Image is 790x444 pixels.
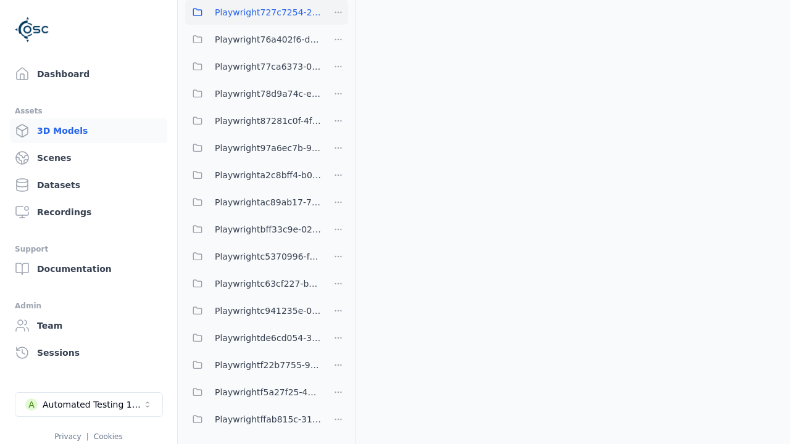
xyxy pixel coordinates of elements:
span: Playwright87281c0f-4f4a-4173-bef9-420ef006671d [215,113,321,128]
a: Privacy [54,432,81,441]
button: Playwright77ca6373-0445-4913-acf3-974fd38ef685 [185,54,321,79]
span: Playwrightac89ab17-7bbd-4282-bb63-b897c0b85846 [215,195,321,210]
button: Playwrightc941235e-0b6c-43b1-9b5f-438aa732d279 [185,298,321,323]
span: Playwrightde6cd054-3529-4dff-b662-7b152dabda49 [215,331,321,345]
span: Playwright97a6ec7b-9dec-45d7-98ef-5e87a5181b08 [215,141,321,155]
span: Playwrightbff33c9e-02f1-4be8-8443-6e9f5334e6c0 [215,222,321,237]
div: Support [15,242,162,257]
div: A [25,398,38,411]
button: Playwrightc5370996-fc8e-4363-a68c-af44e6d577c9 [185,244,321,269]
span: Playwrighta2c8bff4-b0e8-4fa5-90bf-e604fce5bc4d [215,168,321,183]
button: Playwright78d9a74c-e168-4ed1-89dd-03c18c7e83cc [185,81,321,106]
div: Assets [15,104,162,118]
div: Automated Testing 1 - Playwright [43,398,143,411]
span: Playwright727c7254-2285-4f93-b0d8-fe1172e2b259 [215,5,321,20]
img: Logo [15,12,49,47]
a: Cookies [94,432,123,441]
button: Playwrightbff33c9e-02f1-4be8-8443-6e9f5334e6c0 [185,217,321,242]
button: Playwright76a402f6-dfe7-48d6-abcc-1b3cd6453153 [185,27,321,52]
a: 3D Models [10,118,167,143]
span: Playwrightc941235e-0b6c-43b1-9b5f-438aa732d279 [215,303,321,318]
button: Playwrightde6cd054-3529-4dff-b662-7b152dabda49 [185,326,321,350]
a: Documentation [10,257,167,281]
a: Team [10,313,167,338]
a: Dashboard [10,62,167,86]
span: Playwright76a402f6-dfe7-48d6-abcc-1b3cd6453153 [215,32,321,47]
button: Playwrightc63cf227-b350-41d0-b87c-414ab19a80cd [185,271,321,296]
span: Playwrightf5a27f25-4b21-40df-860f-4385a207a8a6 [215,385,321,400]
span: Playwrightc63cf227-b350-41d0-b87c-414ab19a80cd [215,276,321,291]
a: Sessions [10,340,167,365]
span: Playwrightffab815c-3132-4ca9-9321-41b7911218bf [215,412,321,427]
span: Playwright78d9a74c-e168-4ed1-89dd-03c18c7e83cc [215,86,321,101]
button: Playwrightac89ab17-7bbd-4282-bb63-b897c0b85846 [185,190,321,215]
button: Playwright97a6ec7b-9dec-45d7-98ef-5e87a5181b08 [185,136,321,160]
div: Admin [15,298,162,313]
span: Playwrightc5370996-fc8e-4363-a68c-af44e6d577c9 [215,249,321,264]
button: Playwright87281c0f-4f4a-4173-bef9-420ef006671d [185,109,321,133]
button: Select a workspace [15,392,163,417]
span: Playwright77ca6373-0445-4913-acf3-974fd38ef685 [215,59,321,74]
a: Datasets [10,173,167,197]
a: Scenes [10,146,167,170]
button: Playwrighta2c8bff4-b0e8-4fa5-90bf-e604fce5bc4d [185,163,321,187]
span: | [86,432,89,441]
span: Playwrightf22b7755-9f13-4c77-9466-1ba9964cd8f7 [215,358,321,372]
a: Recordings [10,200,167,224]
button: Playwrightf22b7755-9f13-4c77-9466-1ba9964cd8f7 [185,353,321,377]
button: Playwrightf5a27f25-4b21-40df-860f-4385a207a8a6 [185,380,321,405]
button: Playwrightffab815c-3132-4ca9-9321-41b7911218bf [185,407,321,432]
